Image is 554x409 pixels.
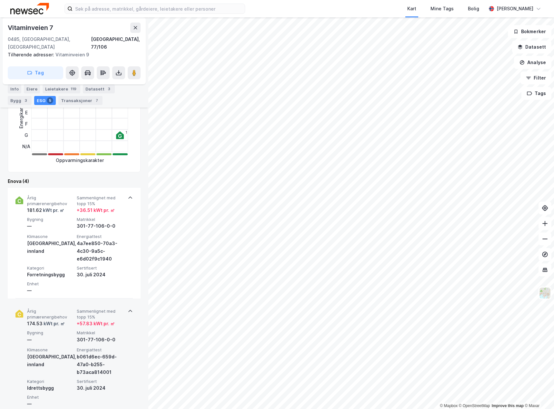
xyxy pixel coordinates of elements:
[77,222,124,230] div: 301-77-106-0-0
[492,404,524,408] a: Improve this map
[47,97,53,104] div: 5
[27,271,74,279] div: Forretningsbygg
[125,130,127,134] div: 1
[27,400,74,408] div: —
[77,384,124,392] div: 30. juli 2024
[27,347,74,353] span: Klimasone
[91,35,141,51] div: [GEOGRAPHIC_DATA], 77/106
[23,97,29,104] div: 3
[77,206,115,214] div: + 36.51 kWt pr. ㎡
[42,206,64,214] div: kWt pr. ㎡
[27,336,74,344] div: —
[77,353,124,376] div: b061d6ec-659d-47a0-b255-b73aca814001
[8,23,54,33] div: Vitaminveien 7
[17,96,25,128] div: Energikarakter
[24,84,40,93] div: Eiere
[22,107,30,118] div: E
[468,5,479,13] div: Bolig
[69,86,78,92] div: 119
[8,52,55,57] span: Tilhørende adresser:
[73,4,245,14] input: Søk på adresse, matrikkel, gårdeiere, leietakere eller personer
[77,320,115,328] div: + 57.83 kWt pr. ㎡
[522,378,554,409] div: Kontrollprogram for chat
[8,96,32,105] div: Bygg
[8,177,141,185] div: Enova (4)
[10,3,49,14] img: newsec-logo.f6e21ccffca1b3a03d2d.png
[27,222,74,230] div: —
[27,281,74,287] span: Enhet
[77,234,124,239] span: Energiattest
[77,271,124,279] div: 30. juli 2024
[77,240,124,263] div: 4a7ee850-70a3-4c30-9a5c-e6d02f9c1940
[27,320,65,328] div: 174.53
[8,35,91,51] div: 0485, [GEOGRAPHIC_DATA], [GEOGRAPHIC_DATA]
[27,240,74,255] div: [GEOGRAPHIC_DATA], innland
[27,287,74,294] div: —
[58,96,103,105] div: Transaksjoner
[77,309,124,320] span: Sammenlignet med topp 15%
[440,404,458,408] a: Mapbox
[430,5,454,13] div: Mine Tags
[27,384,74,392] div: Idrettsbygg
[521,87,551,100] button: Tags
[106,86,112,92] div: 3
[22,129,30,141] div: G
[514,56,551,69] button: Analyse
[77,265,124,271] span: Sertifisert
[512,41,551,53] button: Datasett
[27,217,74,222] span: Bygning
[27,195,74,206] span: Årlig primærenergibehov
[22,141,30,152] div: N/A
[77,330,124,336] span: Matrikkel
[27,206,64,214] div: 181.62
[77,336,124,344] div: 301-77-106-0-0
[27,265,74,271] span: Kategori
[34,96,56,105] div: ESG
[407,5,416,13] div: Kart
[497,5,533,13] div: [PERSON_NAME]
[539,287,551,299] img: Z
[83,84,115,93] div: Datasett
[77,217,124,222] span: Matrikkel
[8,66,63,79] button: Tag
[27,234,74,239] span: Klimasone
[27,309,74,320] span: Årlig primærenergibehov
[459,404,490,408] a: OpenStreetMap
[508,25,551,38] button: Bokmerker
[27,330,74,336] span: Bygning
[43,320,65,328] div: kWt pr. ㎡
[522,378,554,409] iframe: Chat Widget
[77,195,124,206] span: Sammenlignet med topp 15%
[56,157,104,164] div: Oppvarmingskarakter
[77,347,124,353] span: Energiattest
[94,97,100,104] div: 7
[27,353,74,368] div: [GEOGRAPHIC_DATA], innland
[8,51,135,59] div: Vitaminveien 9
[77,379,124,384] span: Sertifisert
[520,71,551,84] button: Filter
[22,118,30,129] div: F
[27,395,74,400] span: Enhet
[27,379,74,384] span: Kategori
[43,84,80,93] div: Leietakere
[8,84,21,93] div: Info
